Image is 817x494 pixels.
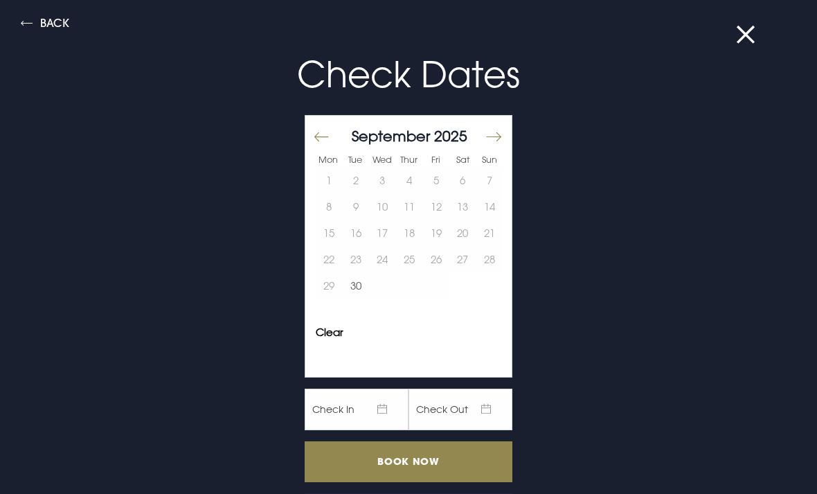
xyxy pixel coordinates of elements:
[485,123,501,152] button: Move forward to switch to the next month.
[314,123,330,152] button: Move backward to switch to the previous month.
[408,389,512,430] span: Check Out
[343,272,370,299] button: 30
[79,48,738,101] p: Check Dates
[316,327,343,337] button: Clear
[21,17,69,33] button: Back
[305,389,408,430] span: Check In
[305,441,512,482] input: Book Now
[352,127,430,145] span: September
[434,127,467,145] span: 2025
[343,272,370,299] td: Choose Tuesday, September 30, 2025 as your start date.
